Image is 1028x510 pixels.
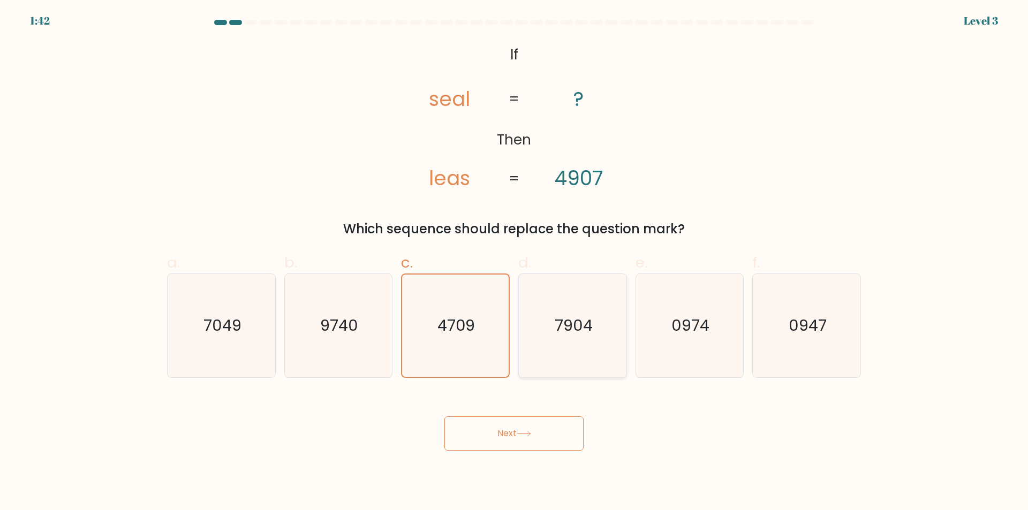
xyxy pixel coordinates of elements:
[30,13,50,29] div: 1:42
[167,252,180,273] span: a.
[964,13,998,29] div: Level 3
[444,416,584,451] button: Next
[173,219,855,239] div: Which sequence should replace the question mark?
[573,85,584,113] tspan: ?
[390,41,638,194] svg: @import url('[URL][DOMAIN_NAME]);
[429,164,470,192] tspan: leas
[284,252,297,273] span: b.
[509,169,519,188] tspan: =
[510,45,518,64] tspan: If
[509,90,519,109] tspan: =
[518,252,531,273] span: d.
[636,252,647,273] span: e.
[752,252,760,273] span: f.
[401,252,413,273] span: c.
[320,315,358,337] text: 9740
[203,315,241,337] text: 7049
[429,85,470,113] tspan: seal
[789,315,827,337] text: 0947
[555,164,603,192] tspan: 4907
[671,315,709,337] text: 0974
[497,130,531,149] tspan: Then
[438,315,475,336] text: 4709
[555,315,593,337] text: 7904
